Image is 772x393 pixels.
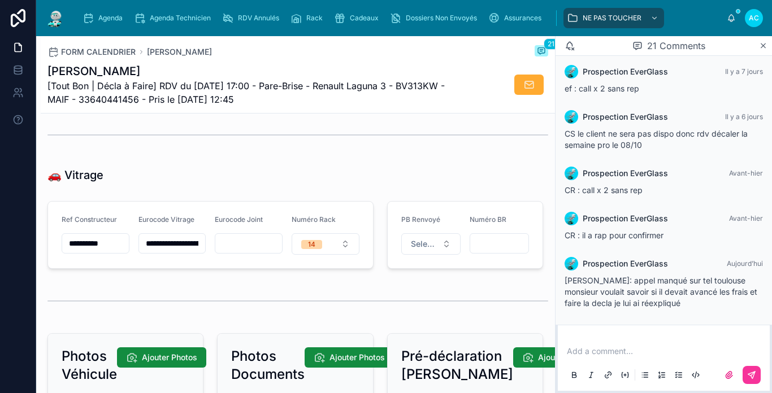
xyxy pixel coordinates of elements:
[401,347,513,383] h2: Pré-déclaration [PERSON_NAME]
[331,8,387,28] a: Cadeaux
[62,347,117,383] h2: Photos Véhicule
[238,14,279,23] span: RDV Annulés
[583,168,668,179] span: Prospection EverGlass
[470,215,506,224] span: Numéro BR
[138,215,194,224] span: Eurocode Vitrage
[727,259,763,268] span: Aujourd’hui
[647,39,705,53] span: 21 Comments
[305,347,394,368] button: Ajouter Photos
[565,185,643,195] span: CR : call x 2 sans rep
[61,46,136,58] span: FORM CALENDRIER
[387,8,485,28] a: Dossiers Non Envoyés
[47,46,136,58] a: FORM CALENDRIER
[62,215,117,224] span: Ref Constructeur
[401,215,440,224] span: PB Renvoyé
[583,258,668,269] span: Prospection EverGlass
[544,38,558,50] span: 21
[306,14,323,23] span: Rack
[292,215,336,224] span: Numéro Rack
[47,167,103,183] h1: 🚗 Vitrage
[565,230,663,240] span: CR : il a rap pour confirmer
[411,238,437,250] span: Select a Renvoyer Vitrage
[287,8,331,28] a: Rack
[538,352,582,363] span: Ajouter Doc
[215,215,263,224] span: Eurocode Joint
[219,8,287,28] a: RDV Annulés
[583,111,668,123] span: Prospection EverGlass
[147,46,212,58] a: [PERSON_NAME]
[350,14,379,23] span: Cadeaux
[749,14,759,23] span: AC
[565,84,639,93] span: ef : call x 2 sans rep
[725,112,763,121] span: Il y a 6 jours
[292,233,359,255] button: Select Button
[583,14,641,23] span: NE PAS TOUCHER
[504,14,541,23] span: Assurances
[725,67,763,76] span: Il y a 7 jours
[45,9,66,27] img: App logo
[535,45,548,59] button: 21
[131,8,219,28] a: Agenda Technicien
[563,8,664,28] a: NE PAS TOUCHER
[150,14,211,23] span: Agenda Technicien
[231,347,305,383] h2: Photos Documents
[729,169,763,177] span: Avant-hier
[47,79,463,106] span: [Tout Bon | Décla à Faire] RDV du [DATE] 17:00 - Pare-Brise - Renault Laguna 3 - BV313KW - MAIF -...
[729,214,763,222] span: Avant-hier
[583,66,668,77] span: Prospection EverGlass
[142,352,197,363] span: Ajouter Photos
[47,63,463,79] h1: [PERSON_NAME]
[513,347,591,368] button: Ajouter Doc
[329,352,385,363] span: Ajouter Photos
[485,8,549,28] a: Assurances
[583,213,668,224] span: Prospection EverGlass
[565,276,757,308] span: [PERSON_NAME]: appel manqué sur tel toulouse monsieur voulait savoir si il devait avancé les frai...
[308,240,315,249] div: 14
[98,14,123,23] span: Agenda
[406,14,477,23] span: Dossiers Non Envoyés
[565,129,748,150] span: CS le client ne sera pas dispo donc rdv décaler la semaine pro le 08/10
[117,347,206,368] button: Ajouter Photos
[401,233,461,255] button: Select Button
[79,8,131,28] a: Agenda
[75,6,727,30] div: scrollable content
